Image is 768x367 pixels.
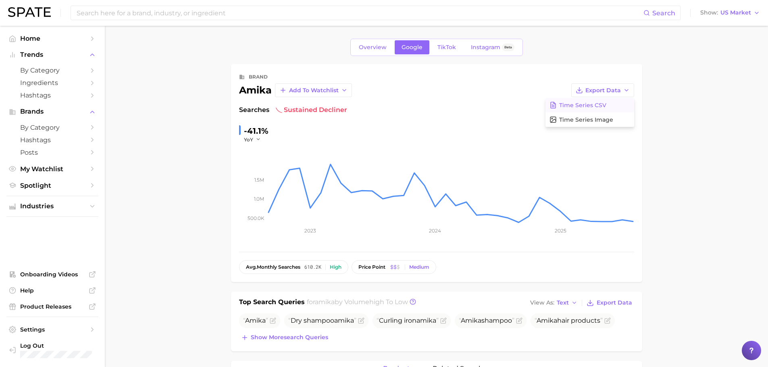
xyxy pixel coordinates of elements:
a: Settings [6,323,98,336]
span: My Watchlist [20,165,85,173]
span: Search [652,9,675,17]
span: Industries [20,203,85,210]
button: YoY [244,136,261,143]
tspan: 2025 [554,228,566,234]
div: Export Data [545,98,634,127]
a: Hashtags [6,134,98,146]
span: by Category [20,124,85,131]
button: Flag as miscategorized or irrelevant [604,317,611,324]
div: brand [249,72,268,82]
button: Flag as miscategorized or irrelevant [270,317,276,324]
span: sustained decliner [276,105,347,115]
button: Flag as miscategorized or irrelevant [440,317,447,324]
span: Searches [239,105,269,115]
div: High [330,264,341,270]
a: Posts [6,146,98,159]
a: by Category [6,64,98,77]
span: shampoo [459,317,514,324]
button: Flag as miscategorized or irrelevant [358,317,364,324]
span: Settings [20,326,85,333]
span: Log Out [20,342,106,349]
a: Spotlight [6,179,98,192]
button: ShowUS Market [698,8,762,18]
a: InstagramBeta [464,40,521,54]
span: Time Series CSV [559,102,606,109]
tspan: 1.0m [254,196,264,202]
tspan: 2024 [429,228,441,234]
span: Home [20,35,85,42]
span: hair products [535,317,603,324]
div: -41.1% [244,124,268,137]
span: Google [402,44,423,51]
abbr: average [246,264,257,270]
h1: Top Search Queries [239,297,305,309]
span: high to low [369,298,408,306]
span: Add to Watchlist [289,87,339,94]
span: Amika [461,317,481,324]
span: YoY [244,136,253,143]
span: Trends [20,51,85,58]
a: Help [6,284,98,297]
span: Hashtags [20,136,85,144]
tspan: 2023 [304,228,316,234]
span: Time Series Image [559,116,613,123]
button: View AsText [528,298,580,308]
span: amika [315,298,335,306]
a: My Watchlist [6,163,98,175]
button: Show moresearch queries [239,332,330,343]
button: Export Data [571,83,634,97]
a: Ingredients [6,77,98,89]
span: Amika [245,317,266,324]
button: Add to Watchlist [275,83,352,97]
span: Show [700,10,718,15]
span: View As [530,301,554,305]
span: Hashtags [20,91,85,99]
a: Google [395,40,429,54]
span: Help [20,287,85,294]
span: Ingredients [20,79,85,87]
button: Brands [6,106,98,118]
a: Hashtags [6,89,98,102]
span: TikTok [437,44,456,51]
a: by Category [6,121,98,134]
img: sustained decliner [276,107,282,113]
span: Curling iron [377,317,439,324]
span: Product Releases [20,303,85,310]
span: amika [416,317,436,324]
a: Product Releases [6,301,98,313]
span: Dry shampoo [288,317,356,324]
a: Onboarding Videos [6,268,98,280]
button: avg.monthly searches610.2kHigh [239,260,348,274]
input: Search here for a brand, industry, or ingredient [76,6,643,20]
a: Log out. Currently logged in with e-mail annie.penrod@loveamika.com. [6,340,98,361]
span: price point [358,264,385,270]
span: 610.2k [304,264,321,270]
span: Amika [537,317,557,324]
span: amika [334,317,354,324]
a: Overview [352,40,393,54]
img: SPATE [8,7,51,17]
span: Export Data [597,299,632,306]
button: Industries [6,200,98,212]
span: by Category [20,66,85,74]
div: Medium [409,264,429,270]
span: Export Data [585,87,621,94]
span: Text [557,301,569,305]
span: US Market [720,10,751,15]
button: price pointMedium [352,260,436,274]
span: Beta [504,44,512,51]
span: Overview [359,44,387,51]
span: Instagram [471,44,500,51]
tspan: 1.5m [254,177,264,183]
a: TikTok [431,40,463,54]
h2: for by Volume [307,297,408,309]
div: amika [239,85,272,95]
span: Spotlight [20,182,85,189]
span: Onboarding Videos [20,271,85,278]
span: Brands [20,108,85,115]
tspan: 500.0k [248,215,264,221]
button: Flag as miscategorized or irrelevant [516,317,522,324]
button: Trends [6,49,98,61]
span: monthly searches [246,264,300,270]
span: Show more search queries [251,334,328,341]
